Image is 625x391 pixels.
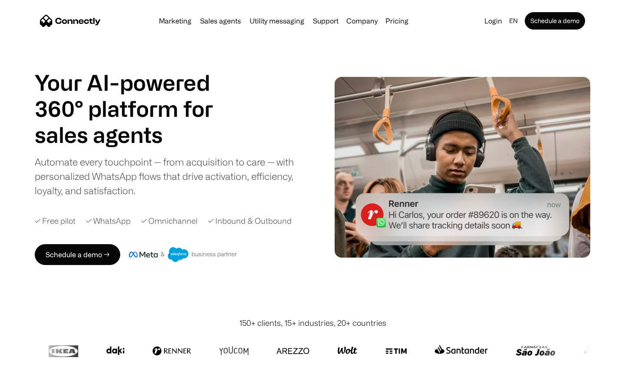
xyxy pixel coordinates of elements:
[382,17,412,24] a: Pricing
[246,17,308,24] a: Utility messaging
[35,215,76,227] div: ✓ Free pilot
[17,376,52,388] ul: Language list
[309,17,342,24] a: Support
[35,244,120,265] a: Schedule a demo →
[86,215,131,227] div: ✓ WhatsApp
[35,70,234,122] h1: Your AI-powered 360° platform for
[9,375,52,388] aside: Language selected: English
[509,15,518,27] div: en
[35,155,308,198] div: Automate every touchpoint — from acquisition to care — with personalized WhatsApp flows that driv...
[208,215,292,227] div: ✓ Inbound & Outbound
[525,12,585,30] a: Schedule a demo
[197,17,244,24] a: Sales agents
[155,17,195,24] a: Marketing
[481,15,506,27] a: Login
[239,317,386,329] div: 150+ clients, 15+ industries, 20+ countries
[346,15,378,27] div: Company
[129,247,237,262] img: Meta and Salesforce business partner badge.
[141,215,197,227] div: ✓ Omnichannel
[35,122,234,148] h1: sales agents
